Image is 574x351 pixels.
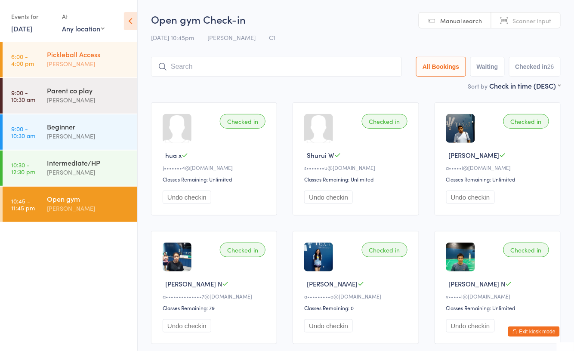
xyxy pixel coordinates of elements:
div: Intermediate/HP [47,158,130,167]
label: Sort by [468,82,488,90]
img: image1691107179.png [163,243,191,271]
a: [DATE] [11,24,32,33]
a: 10:45 -11:45 pmOpen gym[PERSON_NAME] [3,187,137,222]
input: Search [151,57,402,77]
div: Checked in [220,243,265,257]
div: [PERSON_NAME] [47,95,130,105]
div: Checked in [220,114,265,129]
div: a••••••••••••••7@[DOMAIN_NAME] [163,292,268,300]
span: [PERSON_NAME] N [449,279,506,288]
span: [PERSON_NAME] [207,33,256,42]
div: v•••••l@[DOMAIN_NAME] [446,292,552,300]
div: Parent co play [47,86,130,95]
div: Classes Remaining: Unlimited [304,175,410,183]
div: Pickleball Access [47,49,130,59]
span: [PERSON_NAME] N [165,279,222,288]
a: 6:00 -4:00 pmPickleball Access[PERSON_NAME] [3,42,137,77]
span: hua x [165,151,182,160]
button: Undo checkin [163,319,211,333]
time: 9:00 - 10:30 am [11,89,35,103]
div: Classes Remaining: 79 [163,304,268,311]
time: 9:00 - 10:30 am [11,125,35,139]
div: At [62,9,105,24]
span: [PERSON_NAME] [307,279,358,288]
div: Checked in [362,114,407,129]
div: Classes Remaining: Unlimited [163,175,268,183]
div: Classes Remaining: Unlimited [446,304,552,311]
div: j•••••••4@[DOMAIN_NAME] [163,164,268,171]
div: [PERSON_NAME] [47,203,130,213]
time: 6:00 - 4:00 pm [11,53,34,67]
div: [PERSON_NAME] [47,131,130,141]
button: All Bookings [416,57,466,77]
div: Open gym [47,194,130,203]
div: s•••••••u@[DOMAIN_NAME] [304,164,410,171]
time: 10:30 - 12:30 pm [11,161,35,175]
div: a•••••i@[DOMAIN_NAME] [446,164,552,171]
span: [DATE] 10:45pm [151,33,194,42]
div: Check in time (DESC) [490,81,561,90]
span: Shurui W [307,151,334,160]
div: 26 [547,63,554,70]
button: Undo checkin [163,191,211,204]
span: [PERSON_NAME] [449,151,500,160]
div: Events for [11,9,53,24]
button: Checked in26 [509,57,561,77]
button: Undo checkin [446,319,495,333]
div: a•••••••••o@[DOMAIN_NAME] [304,292,410,300]
button: Undo checkin [446,191,495,204]
span: Manual search [441,16,482,25]
div: Any location [62,24,105,33]
time: 10:45 - 11:45 pm [11,197,35,211]
a: 9:00 -10:30 amBeginner[PERSON_NAME] [3,114,137,150]
span: Scanner input [513,16,552,25]
a: 10:30 -12:30 pmIntermediate/HP[PERSON_NAME] [3,151,137,186]
button: Waiting [470,57,505,77]
button: Undo checkin [304,191,353,204]
div: Checked in [503,114,549,129]
button: Exit kiosk mode [508,326,560,337]
button: Undo checkin [304,319,353,333]
h2: Open gym Check-in [151,12,561,26]
div: Checked in [362,243,407,257]
img: image1718660799.png [304,243,333,271]
div: Checked in [503,243,549,257]
img: image1672684738.png [446,243,475,271]
a: 9:00 -10:30 amParent co play[PERSON_NAME] [3,78,137,114]
img: image1743252760.png [446,114,475,143]
div: [PERSON_NAME] [47,167,130,177]
div: Classes Remaining: Unlimited [446,175,552,183]
div: [PERSON_NAME] [47,59,130,69]
div: Beginner [47,122,130,131]
span: C1 [269,33,275,42]
div: Classes Remaining: 0 [304,304,410,311]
